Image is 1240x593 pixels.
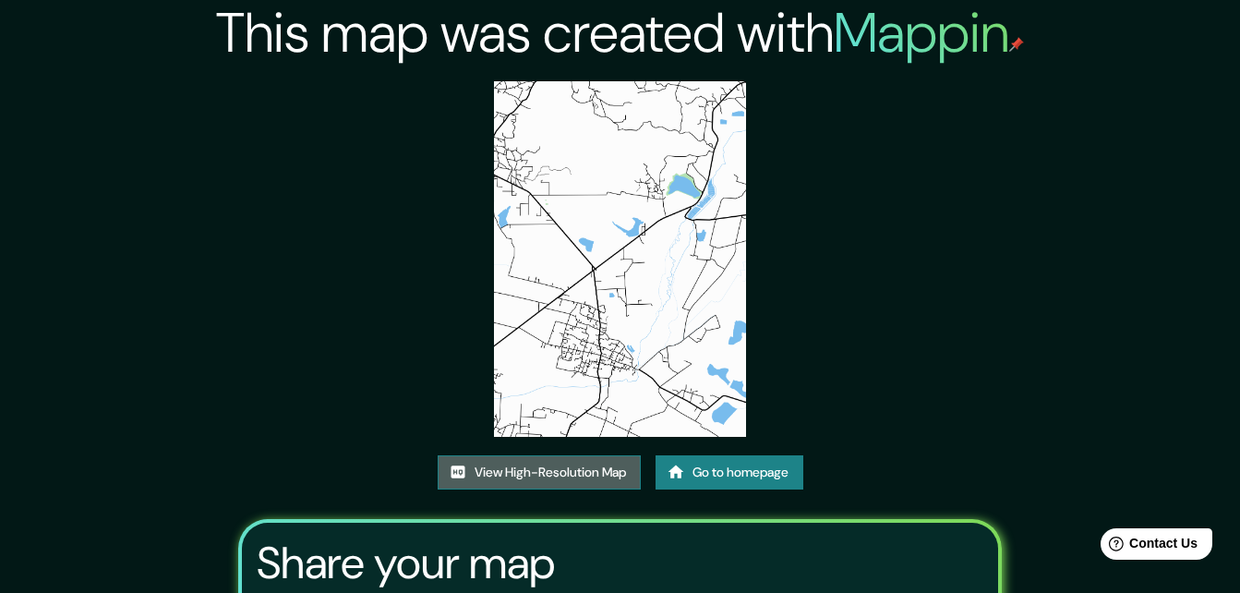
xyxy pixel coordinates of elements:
iframe: Help widget launcher [1076,521,1220,573]
a: View High-Resolution Map [438,455,641,490]
img: created-map [494,81,745,437]
h3: Share your map [257,538,555,589]
a: Go to homepage [656,455,803,490]
img: mappin-pin [1009,37,1024,52]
